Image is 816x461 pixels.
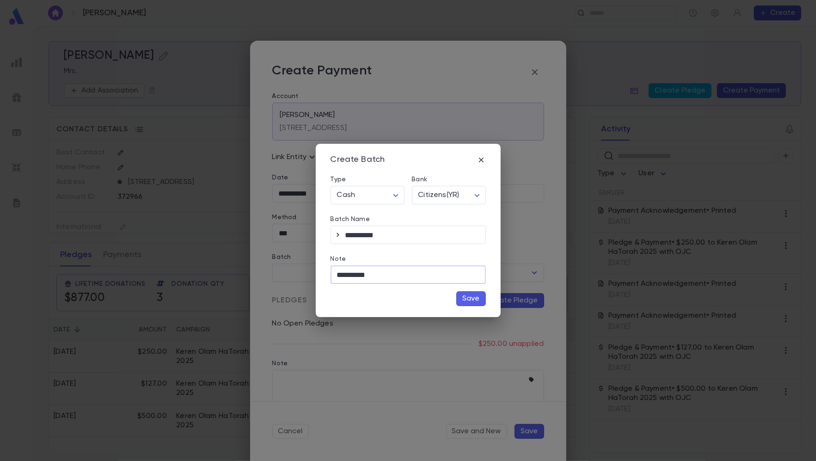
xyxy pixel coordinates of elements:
[337,191,356,199] span: Cash
[331,155,385,165] div: Create Batch
[456,291,486,306] button: Save
[418,191,460,199] span: Citizens(YR)
[331,186,405,204] div: Cash
[412,186,486,204] div: Citizens(YR)
[331,215,370,223] label: Batch Name
[331,176,346,183] label: Type
[331,255,346,263] label: Note
[412,176,428,183] label: Bank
